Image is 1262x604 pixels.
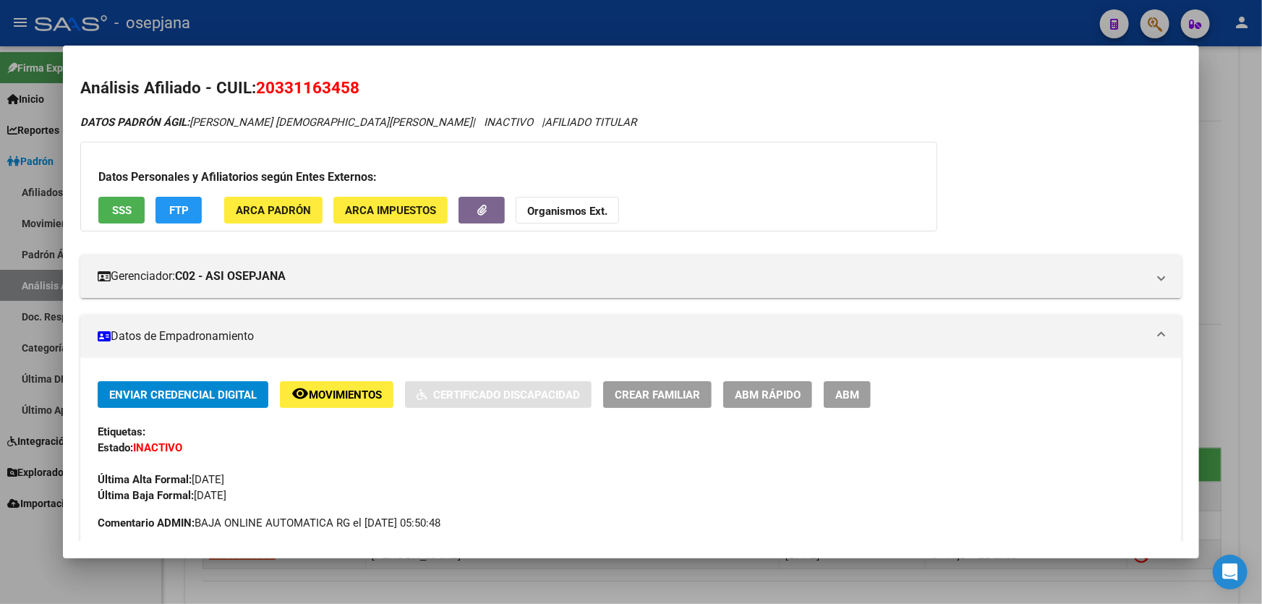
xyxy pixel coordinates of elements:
[615,388,700,401] span: Crear Familiar
[98,169,919,186] h3: Datos Personales y Afiliatorios según Entes Externos:
[280,381,393,408] button: Movimientos
[603,381,712,408] button: Crear Familiar
[333,197,448,224] button: ARCA Impuestos
[175,268,286,285] strong: C02 - ASI OSEPJANA
[405,381,592,408] button: Certificado Discapacidad
[98,328,1147,345] mat-panel-title: Datos de Empadronamiento
[98,441,133,454] strong: Estado:
[133,441,182,454] strong: INACTIVO
[155,197,202,224] button: FTP
[98,515,440,531] span: BAJA ONLINE AUTOMATICA RG el [DATE] 05:50:48
[1213,555,1248,590] div: Open Intercom Messenger
[98,425,145,438] strong: Etiquetas:
[735,388,801,401] span: ABM Rápido
[98,381,268,408] button: Enviar Credencial Digital
[433,388,580,401] span: Certificado Discapacidad
[256,78,359,97] span: 20331163458
[80,315,1182,358] mat-expansion-panel-header: Datos de Empadronamiento
[835,388,859,401] span: ABM
[98,197,145,224] button: SSS
[98,473,224,486] span: [DATE]
[98,489,226,502] span: [DATE]
[291,385,309,402] mat-icon: remove_red_eye
[109,388,257,401] span: Enviar Credencial Digital
[527,205,607,218] strong: Organismos Ext.
[80,255,1182,298] mat-expansion-panel-header: Gerenciador:C02 - ASI OSEPJANA
[80,116,472,129] span: [PERSON_NAME] [DEMOGRAPHIC_DATA][PERSON_NAME]
[723,381,812,408] button: ABM Rápido
[80,116,636,129] i: | INACTIVO |
[98,489,194,502] strong: Última Baja Formal:
[824,381,871,408] button: ABM
[98,473,192,486] strong: Última Alta Formal:
[80,116,189,129] strong: DATOS PADRÓN ÁGIL:
[98,268,1147,285] mat-panel-title: Gerenciador:
[169,204,189,217] span: FTP
[80,76,1182,101] h2: Análisis Afiliado - CUIL:
[345,204,436,217] span: ARCA Impuestos
[98,516,195,529] strong: Comentario ADMIN:
[516,197,619,224] button: Organismos Ext.
[236,204,311,217] span: ARCA Padrón
[309,388,382,401] span: Movimientos
[224,197,323,224] button: ARCA Padrón
[112,204,132,217] span: SSS
[545,116,636,129] span: AFILIADO TITULAR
